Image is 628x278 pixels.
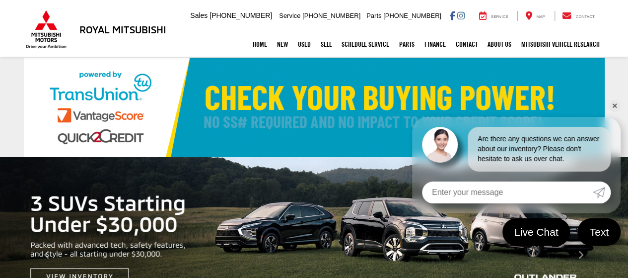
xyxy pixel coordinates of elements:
[491,14,508,19] span: Service
[468,127,611,172] div: Are there any questions we can answer about our inventory? Please don't hesitate to ask us over c...
[575,14,594,19] span: Contact
[457,11,465,19] a: Instagram: Click to visit our Instagram page
[502,218,570,246] a: Live Chat
[555,11,602,21] a: Contact
[248,32,272,57] a: Home
[577,218,621,246] a: Text
[316,32,337,57] a: Sell
[302,12,360,19] span: [PHONE_NUMBER]
[337,32,394,57] a: Schedule Service: Opens in a new tab
[422,127,458,163] img: Agent profile photo
[190,11,208,19] span: Sales
[584,225,614,239] span: Text
[516,32,605,57] a: Mitsubishi Vehicle Research
[517,11,552,21] a: Map
[536,14,545,19] span: Map
[422,182,593,203] input: Enter your message
[79,24,166,35] h3: Royal Mitsubishi
[293,32,316,57] a: Used
[593,182,611,203] a: Submit
[472,11,516,21] a: Service
[366,12,381,19] span: Parts
[279,12,300,19] span: Service
[24,10,69,49] img: Mitsubishi
[394,32,419,57] a: Parts: Opens in a new tab
[450,11,455,19] a: Facebook: Click to visit our Facebook page
[383,12,441,19] span: [PHONE_NUMBER]
[451,32,483,57] a: Contact
[24,58,605,157] img: Check Your Buying Power
[509,225,563,239] span: Live Chat
[419,32,451,57] a: Finance
[272,32,293,57] a: New
[483,32,516,57] a: About Us
[209,11,272,19] span: [PHONE_NUMBER]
